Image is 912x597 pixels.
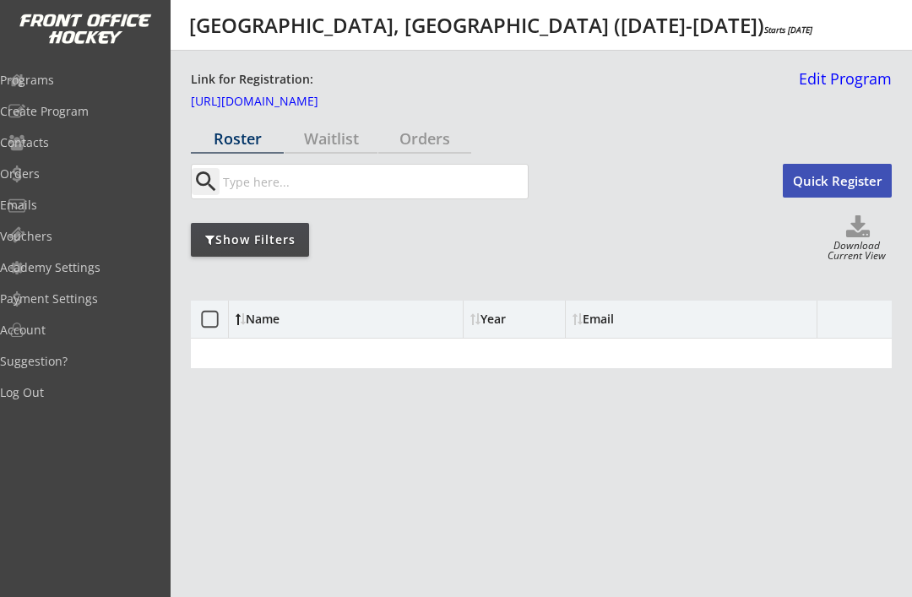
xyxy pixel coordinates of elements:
[285,131,377,146] div: Waitlist
[764,24,812,35] em: Starts [DATE]
[220,165,528,198] input: Type here...
[378,131,471,146] div: Orders
[783,164,892,198] button: Quick Register
[191,231,309,248] div: Show Filters
[824,215,892,241] button: Click to download full roster. Your browser settings may try to block it, check your security set...
[822,241,892,263] div: Download Current View
[191,131,284,146] div: Roster
[573,313,725,325] div: Email
[191,95,360,114] a: [URL][DOMAIN_NAME]
[470,313,558,325] div: Year
[189,15,812,35] div: [GEOGRAPHIC_DATA], [GEOGRAPHIC_DATA] ([DATE]-[DATE])
[236,313,373,325] div: Name
[192,168,220,195] button: search
[191,71,316,89] div: Link for Registration:
[792,71,892,100] a: Edit Program
[19,14,152,45] img: FOH%20White%20Logo%20Transparent.png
